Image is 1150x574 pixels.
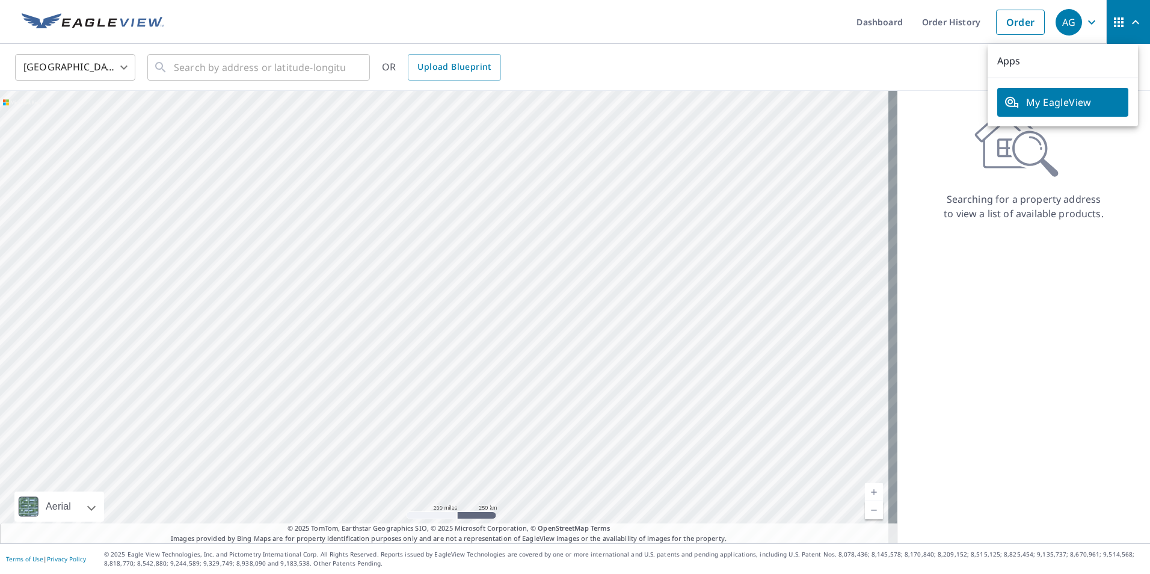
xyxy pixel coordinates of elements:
a: My EagleView [997,88,1128,117]
a: Privacy Policy [47,555,86,563]
p: Apps [988,44,1138,78]
a: Upload Blueprint [408,54,500,81]
span: Upload Blueprint [417,60,491,75]
a: Terms of Use [6,555,43,563]
a: Terms [591,523,610,532]
a: Current Level 5, Zoom In [865,483,883,501]
p: Searching for a property address to view a list of available products. [943,192,1104,221]
p: © 2025 Eagle View Technologies, Inc. and Pictometry International Corp. All Rights Reserved. Repo... [104,550,1144,568]
a: Current Level 5, Zoom Out [865,501,883,519]
div: Aerial [14,492,104,522]
div: AG [1056,9,1082,35]
input: Search by address or latitude-longitude [174,51,345,84]
div: OR [382,54,501,81]
p: | [6,555,86,563]
span: © 2025 TomTom, Earthstar Geographics SIO, © 2025 Microsoft Corporation, © [287,523,610,534]
div: Aerial [42,492,75,522]
a: OpenStreetMap [538,523,588,532]
div: [GEOGRAPHIC_DATA] [15,51,135,84]
a: Order [996,10,1045,35]
img: EV Logo [22,13,164,31]
span: My EagleView [1004,95,1121,110]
